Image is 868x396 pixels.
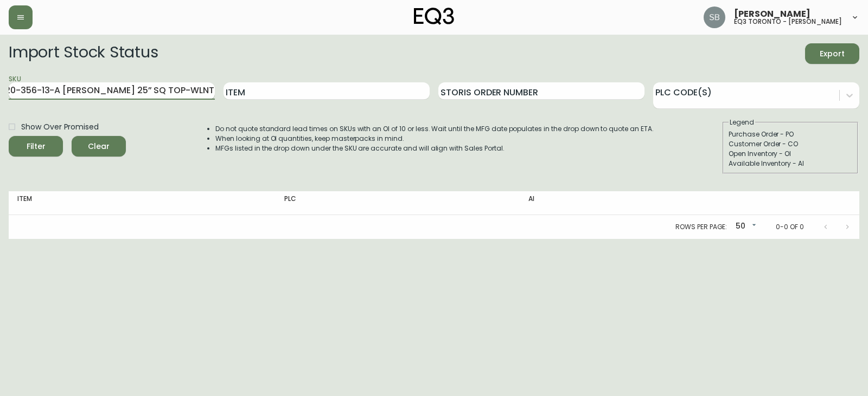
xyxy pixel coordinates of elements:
[9,136,63,157] button: Filter
[520,191,714,215] th: AI
[776,222,804,232] p: 0-0 of 0
[21,121,99,133] span: Show Over Promised
[729,139,852,149] div: Customer Order - CO
[734,18,842,25] h5: eq3 toronto - [PERSON_NAME]
[729,118,755,127] legend: Legend
[9,191,276,215] th: Item
[27,140,46,153] div: Filter
[731,218,758,236] div: 50
[9,43,158,64] h2: Import Stock Status
[80,140,117,153] span: Clear
[215,124,654,134] li: Do not quote standard lead times on SKUs with an OI of 10 or less. Wait until the MFG date popula...
[675,222,727,232] p: Rows per page:
[215,134,654,144] li: When looking at OI quantities, keep masterpacks in mind.
[215,144,654,153] li: MFGs listed in the drop down under the SKU are accurate and will align with Sales Portal.
[276,191,520,215] th: PLC
[414,8,454,25] img: logo
[729,149,852,159] div: Open Inventory - OI
[72,136,126,157] button: Clear
[729,159,852,168] div: Available Inventory - AI
[729,129,852,139] div: Purchase Order - PO
[704,7,725,28] img: 62e4f14275e5c688c761ab51c449f16a
[814,47,851,61] span: Export
[734,10,810,18] span: [PERSON_NAME]
[805,43,859,64] button: Export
